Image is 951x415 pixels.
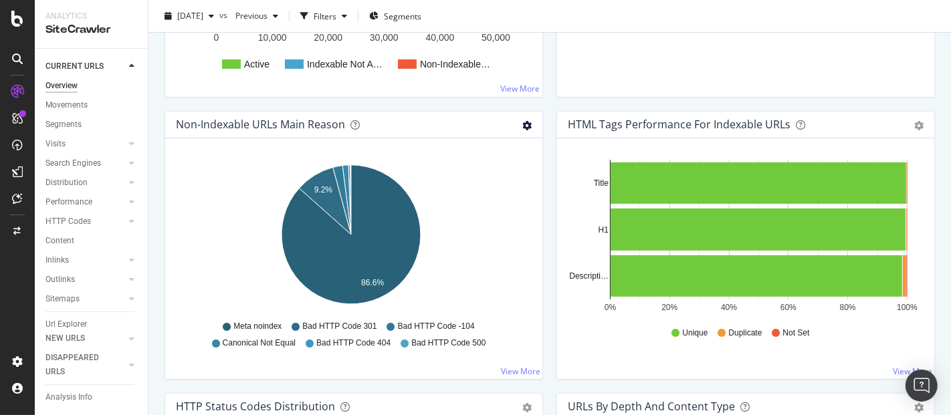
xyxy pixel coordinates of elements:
[398,321,475,332] span: Bad HTTP Code -104
[482,32,510,43] text: 50,000
[314,32,342,43] text: 20,000
[522,121,532,130] div: gear
[661,303,677,312] text: 20%
[314,185,333,194] text: 9.2%
[45,331,85,345] div: NEW URLS
[176,400,335,413] div: HTTP Status Codes Distribution
[307,59,383,70] text: Indexable Not A…
[605,303,617,312] text: 0%
[45,79,138,93] a: Overview
[45,215,91,229] div: HTTP Codes
[500,83,540,94] a: View More
[914,403,924,412] div: gear
[420,59,490,70] text: Non-Indexable…
[45,351,113,379] div: DISAPPEARED URLS
[568,160,918,315] svg: A chart.
[233,321,282,332] span: Meta noindex
[599,225,609,235] text: H1
[914,121,924,130] div: gear
[45,317,138,331] a: Url Explorer
[384,10,421,21] span: Segments
[682,327,708,339] span: Unique
[295,5,352,27] button: Filters
[45,59,104,74] div: CURRENT URLS
[214,32,219,43] text: 0
[45,273,75,287] div: Outlinks
[45,317,87,331] div: Url Explorer
[177,10,203,21] span: 2025 Oct. 8th
[568,118,790,131] div: HTML Tags Performance for Indexable URLs
[906,370,938,402] div: Open Intercom Messenger
[361,278,384,287] text: 86.6%
[314,10,336,21] div: Filters
[568,400,735,413] div: URLs by Depth and Content Type
[411,337,486,349] span: Bad HTTP Code 500
[425,32,454,43] text: 40,000
[45,98,138,112] a: Movements
[176,160,526,315] svg: A chart.
[522,403,532,412] div: gear
[45,215,125,229] a: HTTP Codes
[897,303,918,312] text: 100%
[893,366,932,377] a: View More
[45,273,125,287] a: Outlinks
[45,11,137,22] div: Analytics
[45,79,78,93] div: Overview
[45,118,138,132] a: Segments
[45,234,74,248] div: Content
[302,321,377,332] span: Bad HTTP Code 301
[176,118,345,131] div: Non-Indexable URLs Main Reason
[721,303,737,312] text: 40%
[45,176,125,190] a: Distribution
[728,327,762,339] span: Duplicate
[230,10,268,21] span: Previous
[370,32,399,43] text: 30,000
[45,253,69,267] div: Inlinks
[501,366,540,377] a: View More
[780,303,797,312] text: 60%
[159,5,219,27] button: [DATE]
[45,195,125,209] a: Performance
[569,271,609,281] text: Descripti…
[45,234,138,248] a: Content
[45,253,125,267] a: Inlinks
[45,137,66,151] div: Visits
[45,156,101,170] div: Search Engines
[258,32,287,43] text: 10,000
[45,195,92,209] div: Performance
[230,5,284,27] button: Previous
[316,337,391,349] span: Bad HTTP Code 404
[45,98,88,112] div: Movements
[45,292,80,306] div: Sitemaps
[45,292,125,306] a: Sitemaps
[45,176,88,190] div: Distribution
[223,337,296,349] span: Canonical Not Equal
[594,178,609,188] text: Title
[840,303,856,312] text: 80%
[219,9,230,20] span: vs
[45,390,92,404] div: Analysis Info
[783,327,810,339] span: Not Set
[364,5,427,27] button: Segments
[244,59,270,70] text: Active
[45,331,125,345] a: NEW URLS
[45,137,125,151] a: Visits
[45,59,125,74] a: CURRENT URLS
[45,156,125,170] a: Search Engines
[45,118,82,132] div: Segments
[45,390,138,404] a: Analysis Info
[45,22,137,37] div: SiteCrawler
[45,351,125,379] a: DISAPPEARED URLS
